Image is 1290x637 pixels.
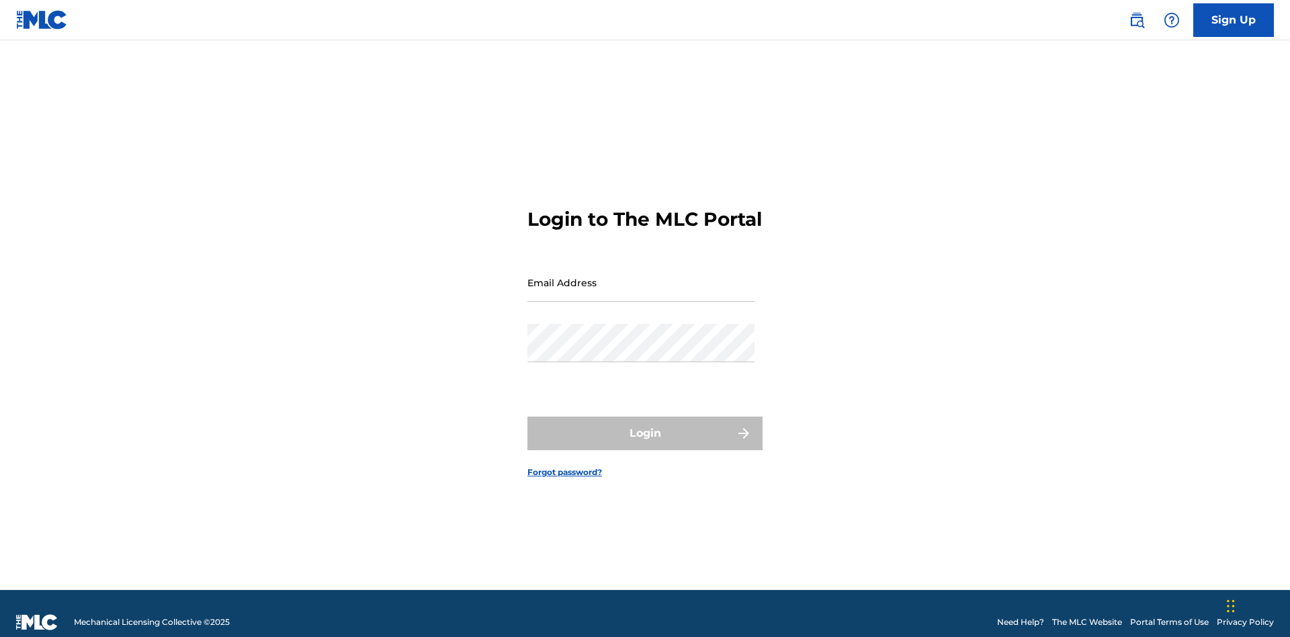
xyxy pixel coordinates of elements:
a: Need Help? [997,616,1044,628]
a: Public Search [1123,7,1150,34]
img: MLC Logo [16,10,68,30]
iframe: Chat Widget [1223,572,1290,637]
img: help [1164,12,1180,28]
a: Sign Up [1193,3,1274,37]
a: The MLC Website [1052,616,1122,628]
a: Privacy Policy [1217,616,1274,628]
a: Forgot password? [527,466,602,478]
img: logo [16,614,58,630]
a: Portal Terms of Use [1130,616,1209,628]
span: Mechanical Licensing Collective © 2025 [74,616,230,628]
h3: Login to The MLC Portal [527,208,762,231]
div: Help [1158,7,1185,34]
img: search [1129,12,1145,28]
div: Drag [1227,586,1235,626]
